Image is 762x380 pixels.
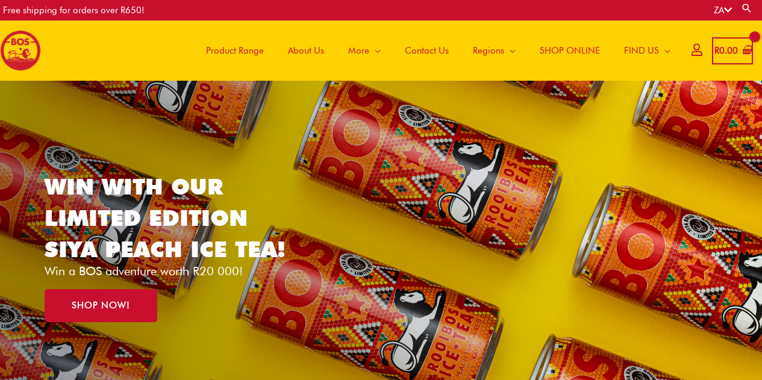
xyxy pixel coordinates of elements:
a: View Shopping Cart, empty [712,37,753,64]
span: FIND US [624,33,659,69]
span: SHOP ONLINE [540,33,600,69]
a: Contact Us [393,20,461,81]
span: Regions [473,33,504,69]
a: SHOP NOW! [45,289,157,322]
span: More [348,33,369,69]
span: Contact Us [405,33,449,69]
a: Regions [461,20,528,81]
p: Win a BOS adventure worth R20 000! [45,265,304,277]
bdi: 0.00 [714,45,738,56]
span: About Us [288,33,324,69]
a: More [336,20,393,81]
a: Product Range [194,20,276,81]
nav: Site Navigation [185,20,682,81]
a: About Us [276,20,336,81]
a: WIN WITH OUR LIMITED EDITION SIYA PEACH ICE TEA! [45,173,286,263]
a: Search button [741,2,753,14]
a: SHOP ONLINE [528,20,612,81]
span: SHOP NOW! [72,301,130,310]
span: R [714,45,719,56]
a: ZA [714,5,732,16]
span: Product Range [206,33,264,69]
